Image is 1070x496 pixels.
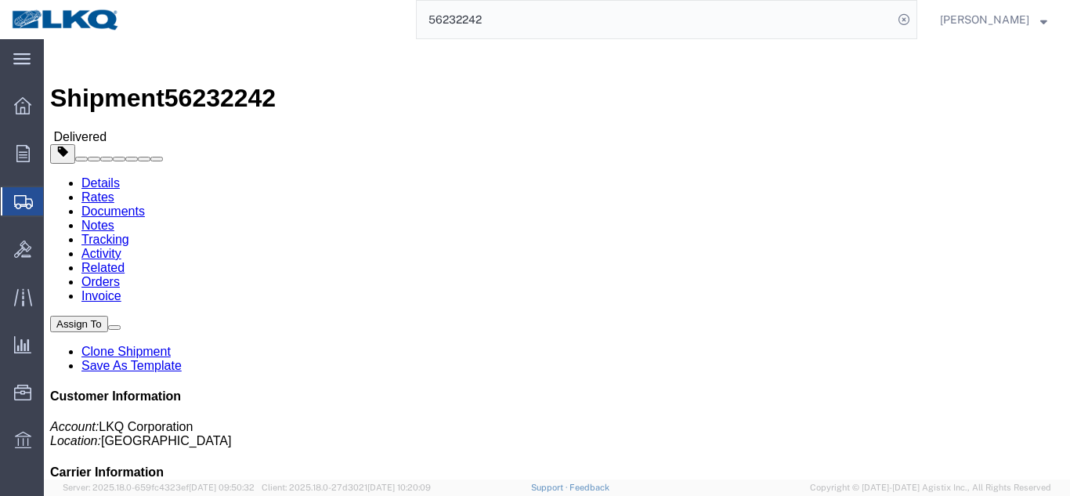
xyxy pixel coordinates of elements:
[367,483,431,492] span: [DATE] 10:20:09
[189,483,255,492] span: [DATE] 09:50:32
[810,481,1051,494] span: Copyright © [DATE]-[DATE] Agistix Inc., All Rights Reserved
[531,483,570,492] a: Support
[417,1,893,38] input: Search for shipment number, reference number
[11,8,121,31] img: logo
[262,483,431,492] span: Client: 2025.18.0-27d3021
[44,39,1070,480] iframe: FS Legacy Container
[940,11,1029,28] span: Chaudhari Hakeem
[939,10,1048,29] button: [PERSON_NAME]
[63,483,255,492] span: Server: 2025.18.0-659fc4323ef
[569,483,609,492] a: Feedback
